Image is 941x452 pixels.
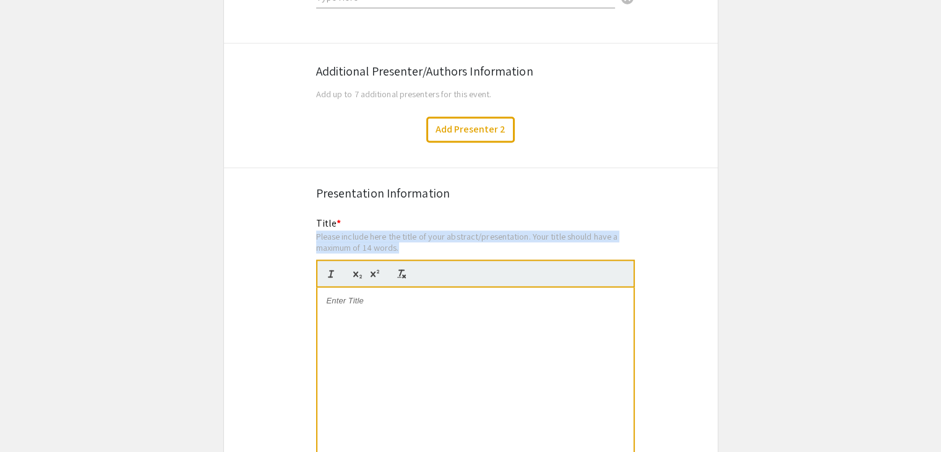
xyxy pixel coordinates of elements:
[9,396,53,443] iframe: Chat
[426,116,515,142] button: Add Presenter 2
[316,231,635,253] div: Please include here the title of your abstract/presentation. Your title should have a maximum of ...
[316,217,342,230] mat-label: Title
[316,88,492,100] span: Add up to 7 additional presenters for this event.
[316,184,625,202] div: Presentation Information
[316,62,625,80] div: Additional Presenter/Authors Information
